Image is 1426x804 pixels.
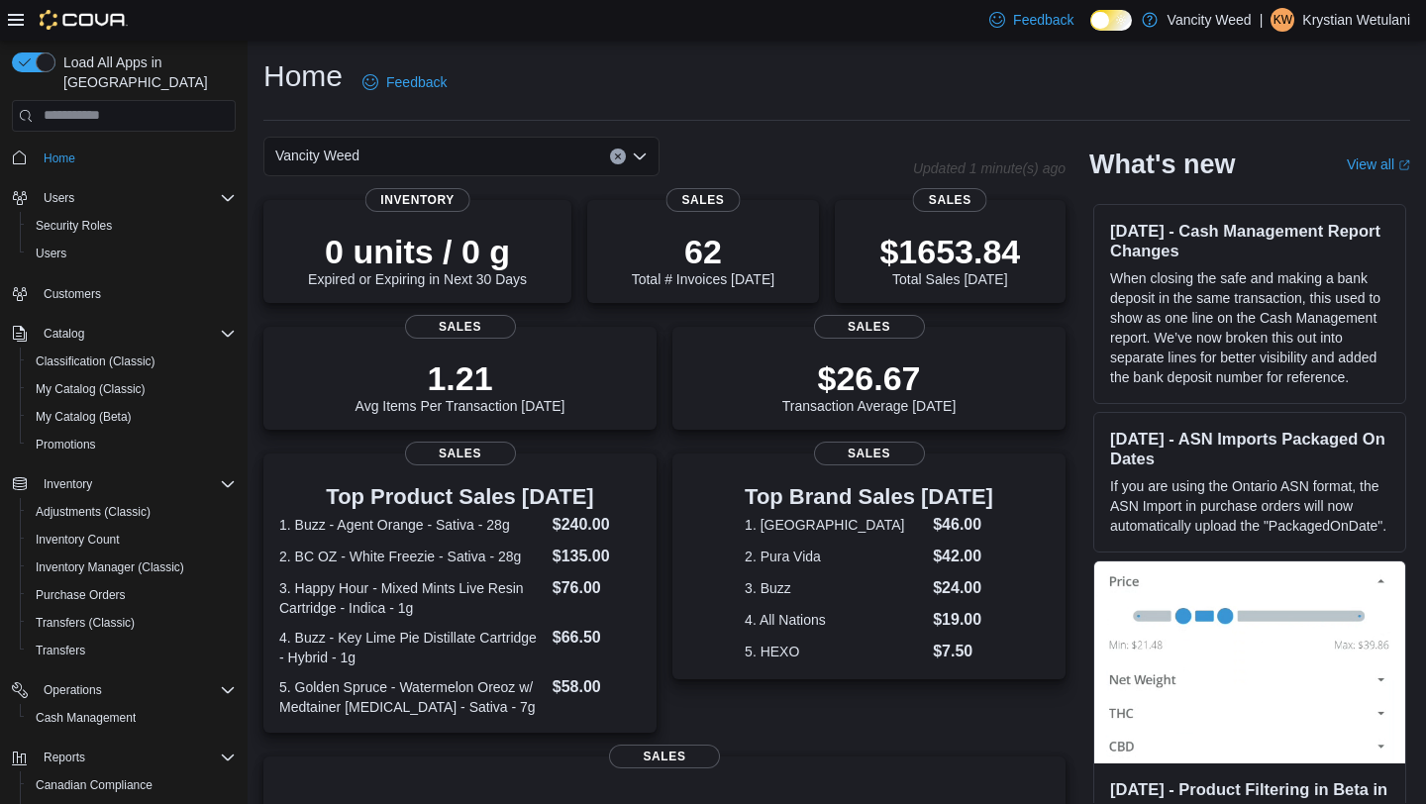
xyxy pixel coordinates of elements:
[36,353,155,369] span: Classification (Classic)
[632,232,774,287] div: Total # Invoices [DATE]
[279,628,545,667] dt: 4. Buzz - Key Lime Pie Distillate Cartridge - Hybrid - 1g
[1110,221,1389,260] h3: [DATE] - Cash Management Report Changes
[28,433,104,456] a: Promotions
[28,214,236,238] span: Security Roles
[386,72,447,92] span: Feedback
[44,750,85,765] span: Reports
[933,513,993,537] dd: $46.00
[28,214,120,238] a: Security Roles
[28,773,160,797] a: Canadian Compliance
[28,639,93,662] a: Transfers
[44,286,101,302] span: Customers
[4,320,244,348] button: Catalog
[879,232,1020,271] p: $1653.84
[28,611,236,635] span: Transfers (Classic)
[28,528,128,552] a: Inventory Count
[814,442,925,465] span: Sales
[28,639,236,662] span: Transfers
[44,476,92,492] span: Inventory
[36,559,184,575] span: Inventory Manager (Classic)
[4,144,244,172] button: Home
[4,744,244,771] button: Reports
[782,358,957,414] div: Transaction Average [DATE]
[44,326,84,342] span: Catalog
[28,611,143,635] a: Transfers (Classic)
[20,609,244,637] button: Transfers (Classic)
[665,188,740,212] span: Sales
[36,472,236,496] span: Inventory
[364,188,470,212] span: Inventory
[275,144,359,167] span: Vancity Weed
[4,676,244,704] button: Operations
[36,615,135,631] span: Transfers (Classic)
[1168,8,1252,32] p: Vancity Weed
[308,232,527,287] div: Expired or Expiring in Next 30 Days
[20,553,244,581] button: Inventory Manager (Classic)
[279,677,545,717] dt: 5. Golden Spruce - Watermelon Oreoz w/ Medtainer [MEDICAL_DATA] - Sativa - 7g
[36,218,112,234] span: Security Roles
[279,515,545,535] dt: 1. Buzz - Agent Orange - Sativa - 28g
[28,706,144,730] a: Cash Management
[609,745,720,768] span: Sales
[28,555,192,579] a: Inventory Manager (Classic)
[4,279,244,308] button: Customers
[1271,8,1294,32] div: Krystian Wetulani
[745,485,993,509] h3: Top Brand Sales [DATE]
[36,246,66,261] span: Users
[28,583,236,607] span: Purchase Orders
[610,149,626,164] button: Clear input
[36,678,236,702] span: Operations
[553,513,641,537] dd: $240.00
[913,188,987,212] span: Sales
[1089,149,1235,180] h2: What's new
[36,186,236,210] span: Users
[1110,268,1389,387] p: When closing the safe and making a bank deposit in the same transaction, this used to show as one...
[1110,476,1389,536] p: If you are using the Ontario ASN format, the ASN Import in purchase orders will now automatically...
[28,583,134,607] a: Purchase Orders
[1260,8,1264,32] p: |
[44,682,102,698] span: Operations
[28,405,236,429] span: My Catalog (Beta)
[632,232,774,271] p: 62
[44,190,74,206] span: Users
[20,348,244,375] button: Classification (Classic)
[36,146,236,170] span: Home
[553,545,641,568] dd: $135.00
[36,437,96,452] span: Promotions
[632,149,648,164] button: Open list of options
[20,375,244,403] button: My Catalog (Classic)
[28,433,236,456] span: Promotions
[20,431,244,458] button: Promotions
[28,773,236,797] span: Canadian Compliance
[933,545,993,568] dd: $42.00
[1398,159,1410,171] svg: External link
[40,10,128,30] img: Cova
[933,640,993,663] dd: $7.50
[782,358,957,398] p: $26.67
[44,151,75,166] span: Home
[28,350,236,373] span: Classification (Classic)
[20,212,244,240] button: Security Roles
[308,232,527,271] p: 0 units / 0 g
[20,704,244,732] button: Cash Management
[36,678,110,702] button: Operations
[28,350,163,373] a: Classification (Classic)
[405,315,516,339] span: Sales
[933,576,993,600] dd: $24.00
[263,56,343,96] h1: Home
[553,626,641,650] dd: $66.50
[4,184,244,212] button: Users
[28,555,236,579] span: Inventory Manager (Classic)
[745,547,925,566] dt: 2. Pura Vida
[405,442,516,465] span: Sales
[28,706,236,730] span: Cash Management
[36,147,83,170] a: Home
[36,777,153,793] span: Canadian Compliance
[36,381,146,397] span: My Catalog (Classic)
[1302,8,1410,32] p: Krystian Wetulani
[1347,156,1410,172] a: View allExternal link
[745,515,925,535] dt: 1. [GEOGRAPHIC_DATA]
[279,578,545,618] dt: 3. Happy Hour - Mixed Mints Live Resin Cartridge - Indica - 1g
[36,322,236,346] span: Catalog
[20,526,244,553] button: Inventory Count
